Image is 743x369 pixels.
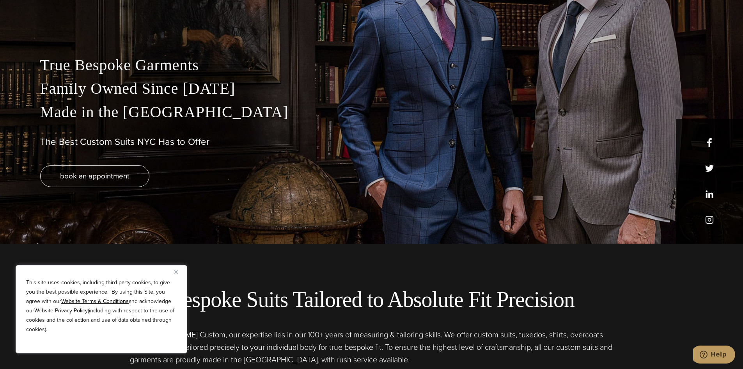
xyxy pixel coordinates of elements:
a: Website Privacy Policy [34,307,88,315]
a: Website Terms & Conditions [61,297,129,305]
a: book an appointment [40,165,149,187]
p: True Bespoke Garments Family Owned Since [DATE] Made in the [GEOGRAPHIC_DATA] [40,53,703,124]
span: book an appointment [60,170,129,182]
img: Close [174,270,178,274]
iframe: Opens a widget where you can chat to one of our agents [693,346,735,365]
p: This site uses cookies, including third party cookies, to give you the best possible experience. ... [26,278,177,334]
h1: The Best Custom Suits NYC Has to Offer [40,136,703,148]
h2: Bespoke Suits Tailored to Absolute Fit Precision [62,287,682,313]
button: Close [174,267,184,276]
p: At [PERSON_NAME] Custom, our expertise lies in our 100+ years of measuring & tailoring skills. We... [130,328,614,366]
